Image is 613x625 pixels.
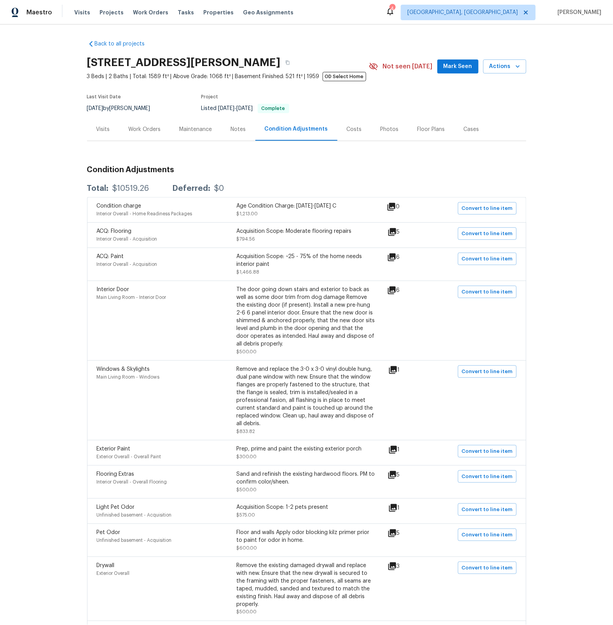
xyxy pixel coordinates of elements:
span: Interior Door [97,287,129,292]
span: Work Orders [133,9,168,16]
span: - [218,106,253,111]
h2: [STREET_ADDRESS][PERSON_NAME] [87,59,281,66]
div: 4 [389,5,395,12]
div: Floor Plans [417,126,445,133]
span: $1,466.88 [237,270,260,274]
button: Convert to line item [458,562,517,574]
span: Last Visit Date [87,94,121,99]
div: Notes [231,126,246,133]
div: $0 [215,185,224,192]
div: 5 [388,227,425,237]
div: Remove and replace the 3-0 x 3-0 vinyl double hung, dual pane window with new. Ensure that the wi... [237,365,377,428]
span: Tasks [178,10,194,15]
button: Convert to line item [458,227,517,240]
span: Projects [100,9,124,16]
div: Acquisition Scope: 1-2 pets present [237,503,377,511]
span: $500.00 [237,487,257,492]
div: Remove the existing damaged drywall and replace with new. Ensure that the new drywall is secured ... [237,562,377,608]
span: ACQ: Flooring [97,229,132,234]
span: Properties [203,9,234,16]
span: Convert to line item [462,531,513,539]
span: Convert to line item [462,472,513,481]
span: Unfinished basement - Acquisition [97,513,172,517]
span: [DATE] [218,106,235,111]
span: Maestro [26,9,52,16]
button: Convert to line item [458,365,517,378]
span: $500.00 [237,610,257,615]
div: 1 [388,503,425,513]
span: $1,213.00 [237,211,258,216]
span: [DATE] [87,106,103,111]
button: Convert to line item [458,470,517,483]
div: Prep, prime and paint the existing exterior porch [237,445,377,453]
div: Costs [347,126,362,133]
span: Convert to line item [462,367,513,376]
div: Acquisition Scope: Moderate flooring repairs [237,227,377,235]
button: Convert to line item [458,503,517,516]
h3: Condition Adjustments [87,166,526,174]
span: Convert to line item [462,229,513,238]
span: $500.00 [237,349,257,354]
div: Total: [87,185,109,192]
span: Condition charge [97,203,141,209]
button: Copy Address [281,56,295,70]
span: $833.82 [237,429,255,434]
span: Project [201,94,218,99]
span: Light Pet Odor [97,505,135,510]
button: Convert to line item [458,529,517,541]
span: Mark Seen [444,62,472,72]
span: Exterior Overall [97,571,130,576]
button: Actions [483,59,526,74]
button: Convert to line item [458,286,517,298]
span: Convert to line item [462,255,513,264]
span: Listed [201,106,289,111]
div: 5 [388,529,425,538]
span: Convert to line item [462,505,513,514]
span: Unfinished basement - Acquisition [97,538,172,543]
div: Work Orders [129,126,161,133]
a: Back to all projects [87,40,162,48]
span: ACQ: Paint [97,254,124,259]
span: $575.00 [237,513,255,517]
span: Visits [74,9,90,16]
div: $10519.26 [113,185,149,192]
span: [DATE] [237,106,253,111]
span: Pet Odor [97,530,121,535]
div: Age Condition Charge: [DATE]-[DATE] C [237,202,377,210]
span: Interior Overall - Acquisition [97,237,157,241]
div: Sand and refinish the existing hardwood floors. PM to confirm color/sheen. [237,470,377,486]
span: Flooring Extras [97,471,134,477]
span: $300.00 [237,454,257,459]
span: $794.56 [237,237,255,241]
div: Deferred: [173,185,211,192]
div: 6 [387,286,425,295]
span: Exterior Paint [97,446,131,452]
span: Convert to line item [462,288,513,297]
span: $600.00 [237,546,257,550]
div: 5 [388,470,425,480]
button: Convert to line item [458,253,517,265]
span: [GEOGRAPHIC_DATA], [GEOGRAPHIC_DATA] [407,9,518,16]
span: Main Living Room - Interior Door [97,295,166,300]
div: 6 [387,253,425,262]
div: Cases [464,126,479,133]
div: 1 [388,365,425,375]
span: Convert to line item [462,564,513,573]
span: Interior Overall - Acquisition [97,262,157,267]
button: Convert to line item [458,445,517,457]
div: Condition Adjustments [265,125,328,133]
span: [PERSON_NAME] [554,9,601,16]
span: Windows & Skylights [97,367,150,372]
span: Actions [489,62,520,72]
span: Not seen [DATE] [383,63,433,70]
div: 3 [388,562,425,571]
span: Geo Assignments [243,9,293,16]
span: OD Select Home [323,72,366,81]
div: Acquisition Scope: ~25 - 75% of the home needs interior paint [237,253,377,268]
span: Main Living Room - Windows [97,375,160,379]
span: Convert to line item [462,447,513,456]
span: Drywall [97,563,115,568]
span: 3 Beds | 2 Baths | Total: 1589 ft² | Above Grade: 1068 ft² | Basement Finished: 521 ft² | 1959 [87,73,369,80]
div: Visits [96,126,110,133]
button: Convert to line item [458,202,517,215]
